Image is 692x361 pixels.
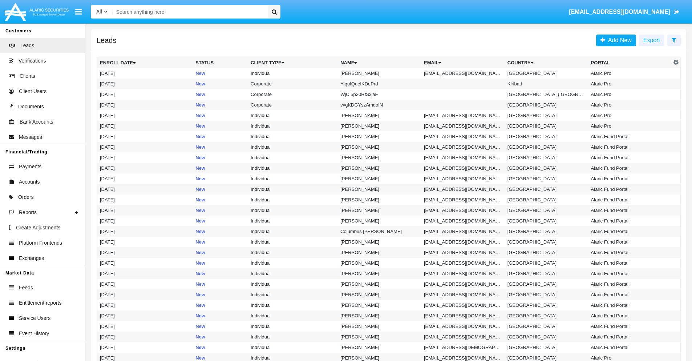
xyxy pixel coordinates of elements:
[337,321,421,332] td: [PERSON_NAME]
[97,247,193,258] td: [DATE]
[193,300,248,310] td: New
[505,342,588,353] td: [GEOGRAPHIC_DATA]
[248,332,337,342] td: Individual
[505,100,588,110] td: [GEOGRAPHIC_DATA]
[97,332,193,342] td: [DATE]
[193,100,248,110] td: New
[588,310,672,321] td: Alaric Fund Portal
[505,79,588,89] td: Kiribati
[248,321,337,332] td: Individual
[505,173,588,184] td: [GEOGRAPHIC_DATA]
[248,173,337,184] td: Individual
[19,209,37,216] span: Reports
[421,121,505,131] td: [EMAIL_ADDRESS][DOMAIN_NAME]
[505,226,588,237] td: [GEOGRAPHIC_DATA]
[505,205,588,216] td: [GEOGRAPHIC_DATA]
[337,216,421,226] td: [PERSON_NAME]
[248,237,337,247] td: Individual
[643,37,660,43] span: Export
[18,193,34,201] span: Orders
[193,247,248,258] td: New
[97,163,193,173] td: [DATE]
[97,68,193,79] td: [DATE]
[193,173,248,184] td: New
[19,330,49,337] span: Event History
[505,237,588,247] td: [GEOGRAPHIC_DATA]
[505,268,588,279] td: [GEOGRAPHIC_DATA]
[96,9,102,15] span: All
[19,163,41,171] span: Payments
[97,321,193,332] td: [DATE]
[505,152,588,163] td: [GEOGRAPHIC_DATA]
[505,321,588,332] td: [GEOGRAPHIC_DATA]
[505,68,588,79] td: [GEOGRAPHIC_DATA]
[337,142,421,152] td: [PERSON_NAME]
[505,110,588,121] td: [GEOGRAPHIC_DATA]
[193,152,248,163] td: New
[248,152,337,163] td: Individual
[97,194,193,205] td: [DATE]
[97,173,193,184] td: [DATE]
[337,131,421,142] td: [PERSON_NAME]
[505,142,588,152] td: [GEOGRAPHIC_DATA]
[97,152,193,163] td: [DATE]
[193,268,248,279] td: New
[421,110,505,121] td: [EMAIL_ADDRESS][DOMAIN_NAME]
[505,121,588,131] td: [GEOGRAPHIC_DATA]
[193,131,248,142] td: New
[20,118,53,126] span: Bank Accounts
[248,79,337,89] td: Corporate
[337,237,421,247] td: [PERSON_NAME]
[193,79,248,89] td: New
[505,89,588,100] td: [GEOGRAPHIC_DATA] ([GEOGRAPHIC_DATA])
[588,79,672,89] td: Alaric Pro
[19,57,46,65] span: Verifications
[337,163,421,173] td: [PERSON_NAME]
[248,247,337,258] td: Individual
[193,57,248,68] th: Status
[97,268,193,279] td: [DATE]
[248,258,337,268] td: Individual
[505,184,588,194] td: [GEOGRAPHIC_DATA]
[193,310,248,321] td: New
[505,247,588,258] td: [GEOGRAPHIC_DATA]
[588,289,672,300] td: Alaric Fund Portal
[337,79,421,89] td: YlquIQueIKDePrd
[193,110,248,121] td: New
[337,194,421,205] td: [PERSON_NAME]
[596,35,636,46] a: Add New
[421,173,505,184] td: [EMAIL_ADDRESS][DOMAIN_NAME]
[588,110,672,121] td: Alaric Pro
[248,342,337,353] td: Individual
[337,300,421,310] td: [PERSON_NAME]
[421,226,505,237] td: [EMAIL_ADDRESS][DOMAIN_NAME]
[421,142,505,152] td: [EMAIL_ADDRESS][DOMAIN_NAME]
[337,205,421,216] td: [PERSON_NAME]
[248,89,337,100] td: Corporate
[605,37,632,43] span: Add New
[19,284,33,292] span: Feeds
[337,184,421,194] td: [PERSON_NAME]
[97,310,193,321] td: [DATE]
[588,237,672,247] td: Alaric Fund Portal
[97,237,193,247] td: [DATE]
[193,68,248,79] td: New
[193,226,248,237] td: New
[505,300,588,310] td: [GEOGRAPHIC_DATA]
[19,314,50,322] span: Service Users
[505,194,588,205] td: [GEOGRAPHIC_DATA]
[505,131,588,142] td: [GEOGRAPHIC_DATA]
[248,100,337,110] td: Corporate
[505,332,588,342] td: [GEOGRAPHIC_DATA]
[248,57,337,68] th: Client Type
[97,89,193,100] td: [DATE]
[588,121,672,131] td: Alaric Pro
[97,131,193,142] td: [DATE]
[193,194,248,205] td: New
[113,5,266,19] input: Search
[421,258,505,268] td: [EMAIL_ADDRESS][DOMAIN_NAME]
[97,110,193,121] td: [DATE]
[421,279,505,289] td: [EMAIL_ADDRESS][DOMAIN_NAME]
[337,173,421,184] td: [PERSON_NAME]
[248,205,337,216] td: Individual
